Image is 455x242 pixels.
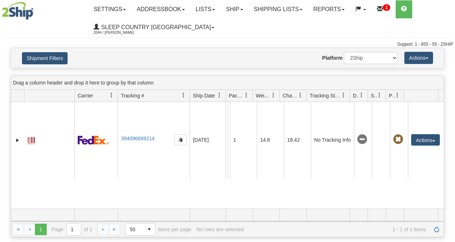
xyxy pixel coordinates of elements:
iframe: chat widget [438,84,454,157]
input: Page 1 [67,224,81,235]
a: Refresh [431,224,442,235]
span: Charge [283,92,298,99]
span: Packages [229,92,244,99]
div: No rows are selected [196,227,244,232]
td: [PERSON_NAME] [PERSON_NAME] CA MB WINNIPEG R2N 3S4 [228,102,230,178]
td: No Tracking Info [311,102,354,178]
td: 18.42 [284,102,311,178]
span: Page sizes drop down [125,223,155,236]
span: 2044 / [PERSON_NAME] [94,29,147,36]
a: Pickup Status filter column settings [391,89,404,101]
a: Shipment Issues filter column settings [373,89,386,101]
a: Sleep Country [GEOGRAPHIC_DATA] 2044 / [PERSON_NAME] [88,18,220,36]
a: Shipping lists [249,0,308,18]
span: Shipment Issues [371,92,377,99]
img: 2 - FedEx [78,136,109,145]
sup: 1 [383,4,390,11]
a: Settings [88,0,131,18]
span: Tracking Status [310,92,341,99]
a: Tracking Status filter column settings [337,89,350,101]
a: Weight filter column settings [267,89,279,101]
span: Page 1 [35,224,46,235]
a: Ship [220,0,248,18]
a: Packages filter column settings [240,89,252,101]
img: logo2044.jpg [2,2,33,20]
div: Support: 1 - 855 - 55 - 2SHIP [2,41,453,47]
label: Platform [322,54,343,61]
span: Sleep Country [GEOGRAPHIC_DATA] [99,24,211,30]
a: Label [28,134,35,145]
span: select [144,224,155,235]
span: Page of 1 [52,223,92,236]
button: Actions [404,52,433,64]
a: Tracking # filter column settings [177,89,190,101]
td: Beco Industries Shipping department [GEOGRAPHIC_DATA] [GEOGRAPHIC_DATA] [GEOGRAPHIC_DATA] H1J 0A8 [226,102,228,178]
a: Ship Date filter column settings [213,89,226,101]
div: grid grouping header [11,76,444,90]
a: Delivery Status filter column settings [355,89,368,101]
a: 1 [372,0,396,18]
button: Shipment Filters [22,52,68,64]
span: Pickup Not Assigned [393,134,403,145]
td: 1 [230,102,257,178]
span: Weight [256,92,271,99]
span: Ship Date [193,92,215,99]
span: items per page [125,223,191,236]
a: Expand [14,137,21,144]
span: No Tracking Info [357,134,367,145]
span: Delivery Status [353,92,359,99]
td: 14.8 [257,102,284,178]
a: Reports [308,0,350,18]
span: Carrier [78,92,93,99]
button: Copy to clipboard [174,134,187,145]
a: Charge filter column settings [294,89,306,101]
button: Actions [411,134,440,146]
span: Pickup Status [389,92,395,99]
span: 1 - 1 of 1 items [249,227,426,232]
td: [DATE] [190,102,226,178]
span: 50 [130,226,139,233]
a: Carrier filter column settings [105,89,118,101]
span: Tracking # [121,92,144,99]
a: Addressbook [131,0,190,18]
a: Lists [190,0,220,18]
a: 394096669214 [121,136,154,141]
